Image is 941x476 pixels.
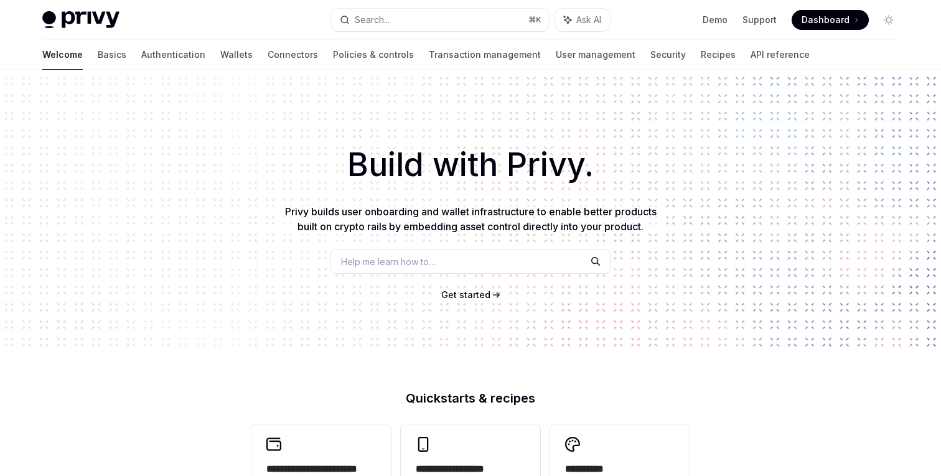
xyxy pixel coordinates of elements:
span: Ask AI [576,14,601,26]
a: API reference [751,40,810,70]
a: Basics [98,40,126,70]
img: light logo [42,11,119,29]
a: Wallets [220,40,253,70]
a: Security [650,40,686,70]
div: Search... [355,12,390,27]
span: Dashboard [802,14,850,26]
a: Support [742,14,777,26]
a: Transaction management [429,40,541,70]
h2: Quickstarts & recipes [251,392,690,404]
span: ⌘ K [528,15,541,25]
h1: Build with Privy. [20,141,921,189]
span: Help me learn how to… [341,255,436,268]
span: Get started [441,289,490,300]
a: User management [556,40,635,70]
button: Search...⌘K [331,9,549,31]
a: Policies & controls [333,40,414,70]
a: Dashboard [792,10,869,30]
a: Authentication [141,40,205,70]
button: Toggle dark mode [879,10,899,30]
a: Demo [703,14,728,26]
a: Get started [441,289,490,301]
a: Welcome [42,40,83,70]
a: Connectors [268,40,318,70]
span: Privy builds user onboarding and wallet infrastructure to enable better products built on crypto ... [285,205,657,233]
button: Ask AI [555,9,610,31]
a: Recipes [701,40,736,70]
